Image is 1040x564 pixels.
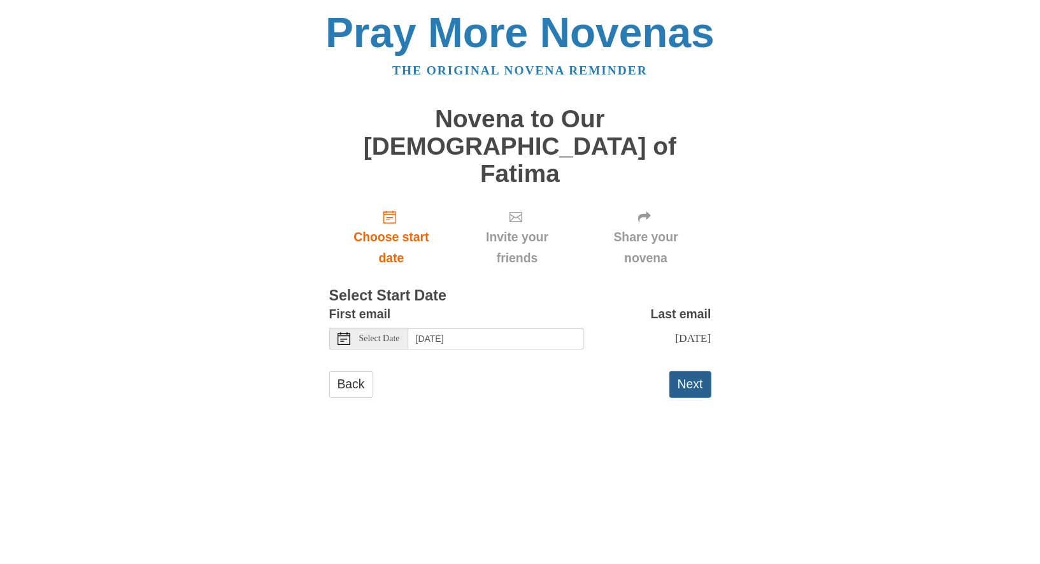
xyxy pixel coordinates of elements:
span: Invite your friends [466,227,567,269]
div: Click "Next" to confirm your start date first. [581,200,711,276]
label: First email [329,304,391,325]
a: Pray More Novenas [325,9,715,56]
a: The original novena reminder [392,64,648,77]
span: Choose start date [342,227,441,269]
span: Select Date [359,334,400,343]
div: Click "Next" to confirm your start date first. [453,200,580,276]
span: [DATE] [675,332,711,344]
span: Share your novena [594,227,699,269]
h1: Novena to Our [DEMOGRAPHIC_DATA] of Fatima [329,106,711,187]
a: Choose start date [329,200,454,276]
button: Next [669,371,711,397]
a: Back [329,371,373,397]
label: Last email [651,304,711,325]
h3: Select Start Date [329,288,711,304]
input: Use the arrow keys to pick a date [408,328,584,349]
